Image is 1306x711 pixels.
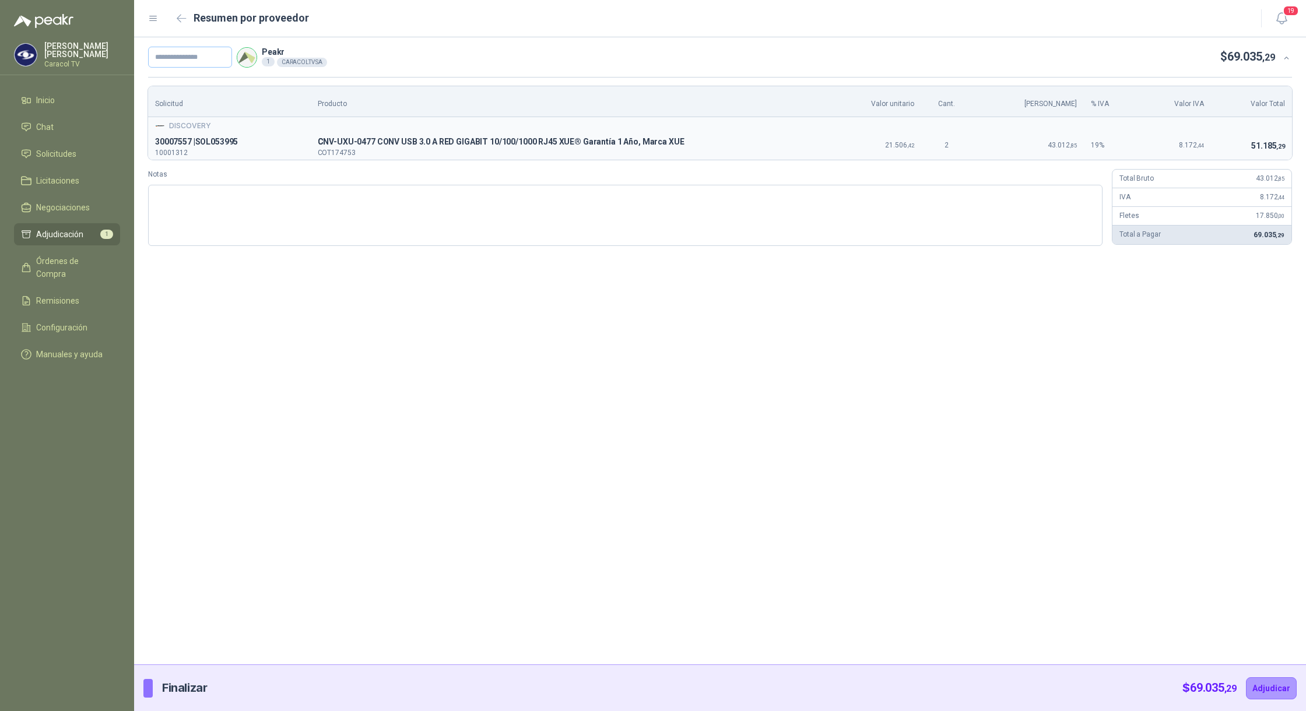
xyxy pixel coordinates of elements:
[36,255,109,280] span: Órdenes de Compra
[162,679,207,697] p: Finalizar
[1084,132,1138,160] td: 19 %
[921,86,973,117] th: Cant.
[1084,86,1138,117] th: % IVA
[14,143,120,165] a: Solicitudes
[1254,231,1284,239] span: 69.035
[1251,141,1285,150] span: 51.185
[237,48,257,67] img: Company Logo
[36,228,83,241] span: Adjudicación
[921,132,973,160] td: 2
[318,135,819,149] p: C
[194,10,309,26] h2: Resumen por proveedor
[1119,210,1139,221] p: Fletes
[14,89,120,111] a: Inicio
[1119,192,1131,203] p: IVA
[885,141,914,149] span: 21.506
[155,135,304,149] p: 30007557 | SOL053995
[36,121,54,133] span: Chat
[1119,229,1160,240] p: Total a Pagar
[1119,173,1153,184] p: Total Bruto
[1138,86,1211,117] th: Valor IVA
[14,170,120,192] a: Licitaciones
[1260,193,1284,201] span: 8.172
[148,86,311,117] th: Solicitud
[1070,142,1077,149] span: ,85
[14,250,120,285] a: Órdenes de Compra
[155,121,164,131] img: Company Logo
[36,201,90,214] span: Negociaciones
[277,58,327,67] div: CARACOLTV SA
[36,321,87,334] span: Configuración
[1048,141,1077,149] span: 43.012
[318,135,819,149] span: CNV-UXU-0477 CONV USB 3.0 A RED GIGABIT 10/100/1000 RJ45 XUE® Garantía 1 Año, Marca XUE
[14,343,120,365] a: Manuales y ayuda
[44,61,120,68] p: Caracol TV
[1262,52,1275,63] span: ,29
[14,116,120,138] a: Chat
[14,196,120,219] a: Negociaciones
[1277,175,1284,182] span: ,85
[262,48,327,56] p: Peakr
[155,121,1285,132] div: DISCOVERY
[14,290,120,312] a: Remisiones
[44,42,120,58] p: [PERSON_NAME] [PERSON_NAME]
[1182,679,1237,697] p: $
[1283,5,1299,16] span: 19
[825,86,921,117] th: Valor unitario
[1211,86,1292,117] th: Valor Total
[1190,681,1237,695] span: 69.035
[973,86,1084,117] th: [PERSON_NAME]
[15,44,37,66] img: Company Logo
[1256,212,1284,220] span: 17.850
[1197,142,1204,149] span: ,44
[155,149,304,156] p: 10001312
[36,174,79,187] span: Licitaciones
[1276,143,1285,150] span: ,29
[14,223,120,245] a: Adjudicación1
[1246,677,1297,699] button: Adjudicar
[1227,50,1275,64] span: 69.035
[262,57,275,66] div: 1
[1277,194,1284,200] span: ,44
[36,94,55,107] span: Inicio
[311,86,826,117] th: Producto
[36,294,79,307] span: Remisiones
[36,348,103,361] span: Manuales y ayuda
[1277,213,1284,219] span: ,00
[1179,141,1204,149] span: 8.172
[148,169,1103,180] label: Notas
[14,14,73,28] img: Logo peakr
[100,230,113,239] span: 1
[14,316,120,339] a: Configuración
[1271,8,1292,29] button: 19
[1256,174,1284,182] span: 43.012
[907,142,914,149] span: ,42
[36,147,76,160] span: Solicitudes
[1220,48,1275,66] p: $
[1224,683,1237,694] span: ,29
[1276,232,1284,238] span: ,29
[318,149,819,156] p: COT174753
